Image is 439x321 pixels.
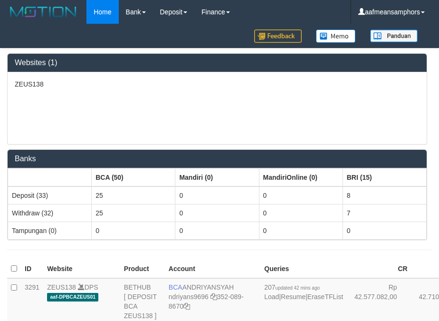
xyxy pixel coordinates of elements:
[169,283,182,291] span: BCA
[8,222,92,239] td: Tampungan (0)
[175,186,259,204] td: 0
[8,168,92,186] th: Group: activate to sort column ascending
[259,186,343,204] td: 0
[316,29,356,43] img: Button%20Memo.svg
[343,222,426,239] td: 0
[47,293,98,301] span: aaf-DPBCAZEUS01
[254,29,302,43] img: Feedback.jpg
[175,168,259,186] th: Group: activate to sort column ascending
[343,186,426,204] td: 8
[15,155,420,163] h3: Banks
[92,168,175,186] th: Group: activate to sort column ascending
[259,222,343,239] td: 0
[260,260,347,278] th: Queries
[92,222,175,239] td: 0
[259,204,343,222] td: 0
[165,260,260,278] th: Account
[169,293,209,301] a: ndriyans9696
[276,285,320,291] span: updated 42 mins ago
[347,260,411,278] th: CR
[281,293,305,301] a: Resume
[15,58,420,67] h3: Websites (1)
[47,283,76,291] a: ZEUS138
[343,204,426,222] td: 7
[120,260,165,278] th: Product
[175,222,259,239] td: 0
[307,293,343,301] a: EraseTFList
[8,186,92,204] td: Deposit (33)
[92,204,175,222] td: 25
[8,204,92,222] td: Withdraw (32)
[264,283,320,291] span: 207
[370,29,418,42] img: panduan.png
[259,168,343,186] th: Group: activate to sort column ascending
[264,283,343,301] span: | |
[7,5,79,19] img: MOTION_logo.png
[264,293,279,301] a: Load
[343,168,426,186] th: Group: activate to sort column ascending
[92,186,175,204] td: 25
[15,79,420,89] p: ZEUS138
[21,260,43,278] th: ID
[175,204,259,222] td: 0
[43,260,120,278] th: Website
